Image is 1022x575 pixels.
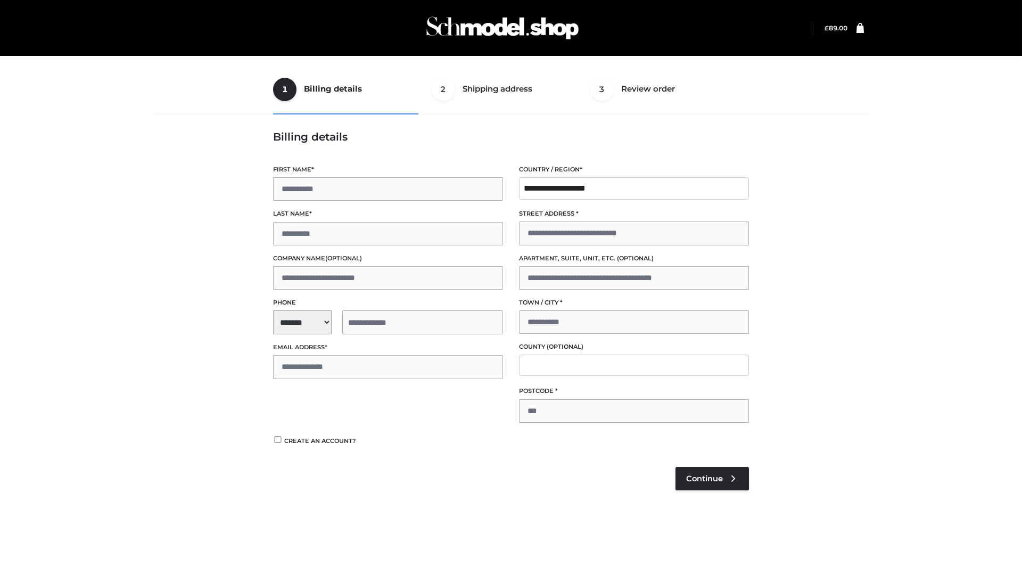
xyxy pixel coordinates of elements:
[273,253,503,264] label: Company name
[519,386,749,396] label: Postcode
[284,437,356,445] span: Create an account?
[617,254,654,262] span: (optional)
[519,253,749,264] label: Apartment, suite, unit, etc.
[325,254,362,262] span: (optional)
[273,436,283,443] input: Create an account?
[273,130,749,143] h3: Billing details
[519,209,749,219] label: Street address
[423,7,582,49] img: Schmodel Admin 964
[273,209,503,219] label: Last name
[825,24,829,32] span: £
[519,298,749,308] label: Town / City
[675,467,749,490] a: Continue
[686,474,723,483] span: Continue
[825,24,847,32] bdi: 89.00
[519,165,749,175] label: Country / Region
[519,342,749,352] label: County
[273,298,503,308] label: Phone
[547,343,583,350] span: (optional)
[825,24,847,32] a: £89.00
[273,165,503,175] label: First name
[273,342,503,352] label: Email address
